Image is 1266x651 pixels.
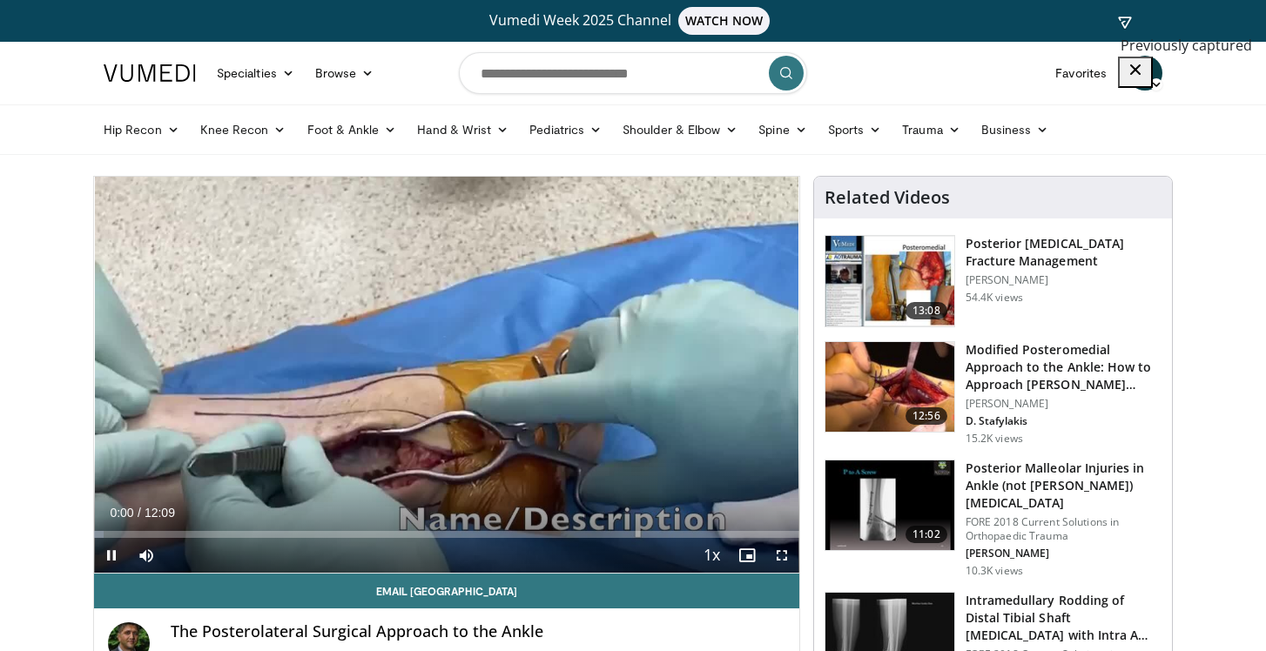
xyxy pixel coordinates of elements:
p: 10.3K views [966,564,1023,578]
p: FORE 2018 Current Solutions in Orthopaedic Trauma [966,515,1162,543]
span: 12:56 [906,407,947,425]
a: Vumedi Week 2025 ChannelWATCH NOW [106,7,1160,35]
span: WATCH NOW [678,7,771,35]
a: Hand & Wrist [407,112,519,147]
img: c613a3bd-9827-4973-b08f-77b3ce0ba407.150x105_q85_crop-smart_upscale.jpg [825,460,954,551]
p: [PERSON_NAME] [966,273,1162,287]
span: 12:09 [145,506,175,520]
h4: The Posterolateral Surgical Approach to the Ankle [171,622,785,641]
span: 0:00 [110,506,133,520]
a: G [1128,56,1162,91]
h3: Posterior Malleolar Injuries in Ankle (not [PERSON_NAME]) [MEDICAL_DATA] [966,460,1162,512]
p: 15.2K views [966,432,1023,446]
a: Trauma [892,112,971,147]
button: Pause [94,538,129,573]
p: 54.4K views [966,291,1023,305]
a: Favorites [1045,56,1117,91]
p: D. Stafylakis [966,414,1162,428]
button: Mute [129,538,164,573]
img: ae8508ed-6896-40ca-bae0-71b8ded2400a.150x105_q85_crop-smart_upscale.jpg [825,342,954,433]
h3: Modified Posteromedial Approach to the Ankle: How to Approach [PERSON_NAME]… [966,341,1162,393]
span: 11:02 [906,526,947,543]
a: Business [971,112,1060,147]
button: Enable picture-in-picture mode [730,538,764,573]
a: Specialties [206,56,305,91]
h3: Posterior [MEDICAL_DATA] Fracture Management [966,235,1162,270]
a: Hip Recon [93,112,190,147]
a: Spine [748,112,817,147]
span: / [138,506,141,520]
div: Progress Bar [94,531,799,538]
h4: Related Videos [825,187,950,208]
a: Knee Recon [190,112,297,147]
a: 11:02 Posterior Malleolar Injuries in Ankle (not [PERSON_NAME]) [MEDICAL_DATA] FORE 2018 Current ... [825,460,1162,578]
a: Foot & Ankle [297,112,407,147]
a: 12:56 Modified Posteromedial Approach to the Ankle: How to Approach [PERSON_NAME]… [PERSON_NAME] ... [825,341,1162,446]
a: Sports [818,112,892,147]
img: 50e07c4d-707f-48cd-824d-a6044cd0d074.150x105_q85_crop-smart_upscale.jpg [825,236,954,326]
h3: Intramedullary Rodding of Distal Tibial Shaft [MEDICAL_DATA] with Intra A… [966,592,1162,644]
a: Shoulder & Elbow [612,112,748,147]
a: 13:08 Posterior [MEDICAL_DATA] Fracture Management [PERSON_NAME] 54.4K views [825,235,1162,327]
a: Pediatrics [519,112,612,147]
p: [PERSON_NAME] [966,397,1162,411]
video-js: Video Player [94,177,799,574]
a: Browse [305,56,385,91]
button: Playback Rate [695,538,730,573]
p: [PERSON_NAME] [966,547,1162,560]
span: 13:08 [906,302,947,319]
button: Fullscreen [764,538,799,573]
img: VuMedi Logo [104,64,196,82]
a: Email [GEOGRAPHIC_DATA] [94,574,799,608]
input: Search topics, interventions [459,52,807,94]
